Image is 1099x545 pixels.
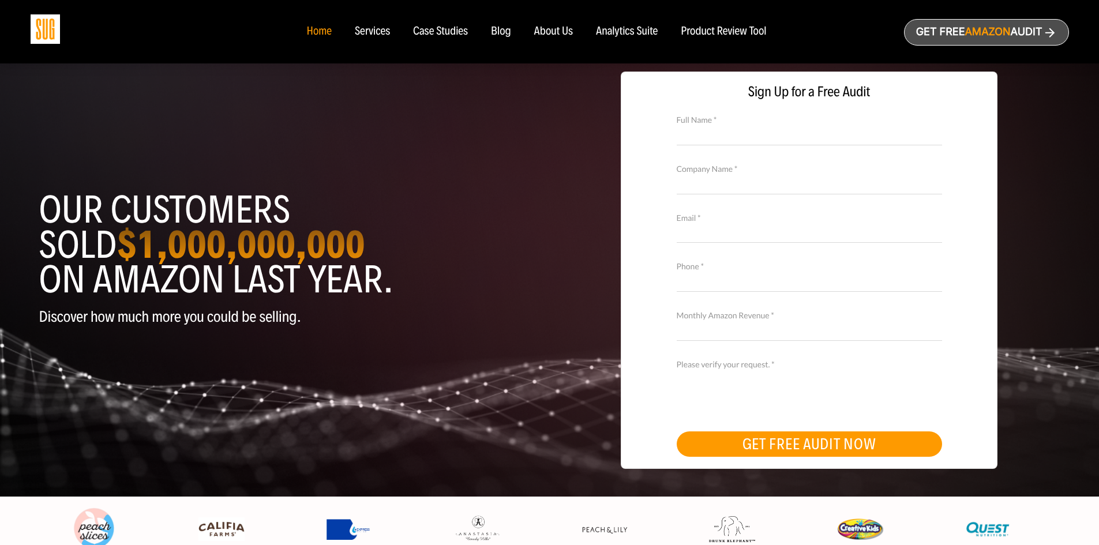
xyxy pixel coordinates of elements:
[677,174,942,194] input: Company Name *
[677,272,942,292] input: Contact Number *
[677,309,942,322] label: Monthly Amazon Revenue *
[633,84,985,100] span: Sign Up for a Free Audit
[31,14,60,44] img: Sug
[677,114,942,126] label: Full Name *
[965,517,1011,542] img: Quest Nutriton
[454,515,500,543] img: Anastasia Beverly Hills
[355,25,390,38] a: Services
[39,309,541,325] p: Discover how much more you could be selling.
[117,221,365,268] strong: $1,000,000,000
[491,25,511,38] a: Blog
[709,516,755,543] img: Drunk Elephant
[582,526,628,534] img: Peach & Lily
[327,519,373,540] img: Express Water
[677,260,942,273] label: Phone *
[677,125,942,145] input: Full Name *
[39,193,541,297] h1: Our customers sold on Amazon last year.
[413,25,468,38] a: Case Studies
[677,369,852,414] iframe: reCAPTCHA
[306,25,331,38] a: Home
[596,25,658,38] a: Analytics Suite
[677,321,942,341] input: Monthly Amazon Revenue *
[965,26,1010,38] span: Amazon
[198,517,245,542] img: Califia Farms
[534,25,573,38] a: About Us
[681,25,766,38] a: Product Review Tool
[677,212,942,224] label: Email *
[837,518,883,540] img: Creative Kids
[677,431,942,457] button: GET FREE AUDIT NOW
[677,163,942,175] label: Company Name *
[677,358,942,371] label: Please verify your request. *
[677,223,942,243] input: Email *
[904,19,1069,46] a: Get freeAmazonAudit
